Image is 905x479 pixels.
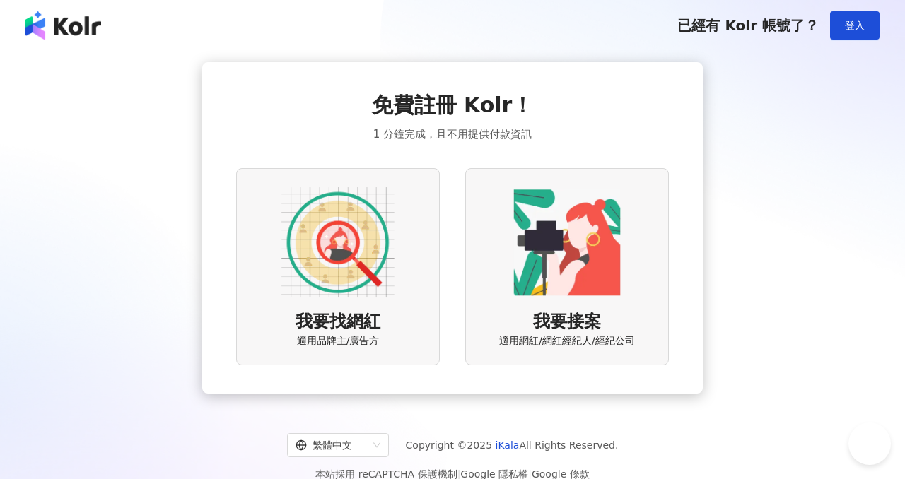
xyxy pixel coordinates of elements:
span: 免費註冊 Kolr！ [372,90,534,120]
span: 我要接案 [533,310,601,334]
span: 適用品牌主/廣告方 [297,334,380,348]
a: iKala [496,439,520,451]
button: 登入 [830,11,880,40]
img: KOL identity option [510,186,624,299]
div: 繁體中文 [296,434,368,456]
span: 已經有 Kolr 帳號了？ [677,17,819,34]
span: 我要找網紅 [296,310,380,334]
span: 適用網紅/網紅經紀人/經紀公司 [499,334,634,348]
span: 登入 [845,20,865,31]
span: 1 分鐘完成，且不用提供付款資訊 [373,126,532,143]
iframe: Help Scout Beacon - Open [848,422,891,465]
span: Copyright © 2025 All Rights Reserved. [406,437,619,454]
img: AD identity option [281,186,395,299]
img: logo [25,11,101,40]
